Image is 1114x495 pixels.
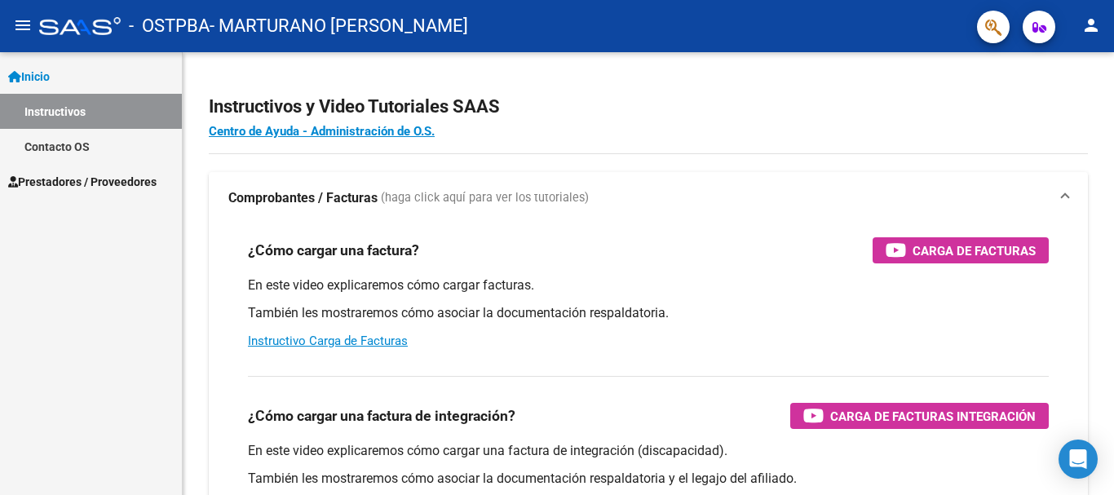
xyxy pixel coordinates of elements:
[210,8,468,44] span: - MARTURANO [PERSON_NAME]
[8,68,50,86] span: Inicio
[1081,15,1101,35] mat-icon: person
[209,124,435,139] a: Centro de Ayuda - Administración de O.S.
[248,470,1049,488] p: También les mostraremos cómo asociar la documentación respaldatoria y el legajo del afiliado.
[381,189,589,207] span: (haga click aquí para ver los tutoriales)
[8,173,157,191] span: Prestadores / Proveedores
[248,334,408,348] a: Instructivo Carga de Facturas
[13,15,33,35] mat-icon: menu
[248,239,419,262] h3: ¿Cómo cargar una factura?
[1059,440,1098,479] div: Open Intercom Messenger
[248,404,515,427] h3: ¿Cómo cargar una factura de integración?
[228,189,378,207] strong: Comprobantes / Facturas
[248,442,1049,460] p: En este video explicaremos cómo cargar una factura de integración (discapacidad).
[873,237,1049,263] button: Carga de Facturas
[129,8,210,44] span: - OSTPBA
[209,172,1088,224] mat-expansion-panel-header: Comprobantes / Facturas (haga click aquí para ver los tutoriales)
[830,406,1036,426] span: Carga de Facturas Integración
[790,403,1049,429] button: Carga de Facturas Integración
[248,304,1049,322] p: También les mostraremos cómo asociar la documentación respaldatoria.
[248,276,1049,294] p: En este video explicaremos cómo cargar facturas.
[913,241,1036,261] span: Carga de Facturas
[209,91,1088,122] h2: Instructivos y Video Tutoriales SAAS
